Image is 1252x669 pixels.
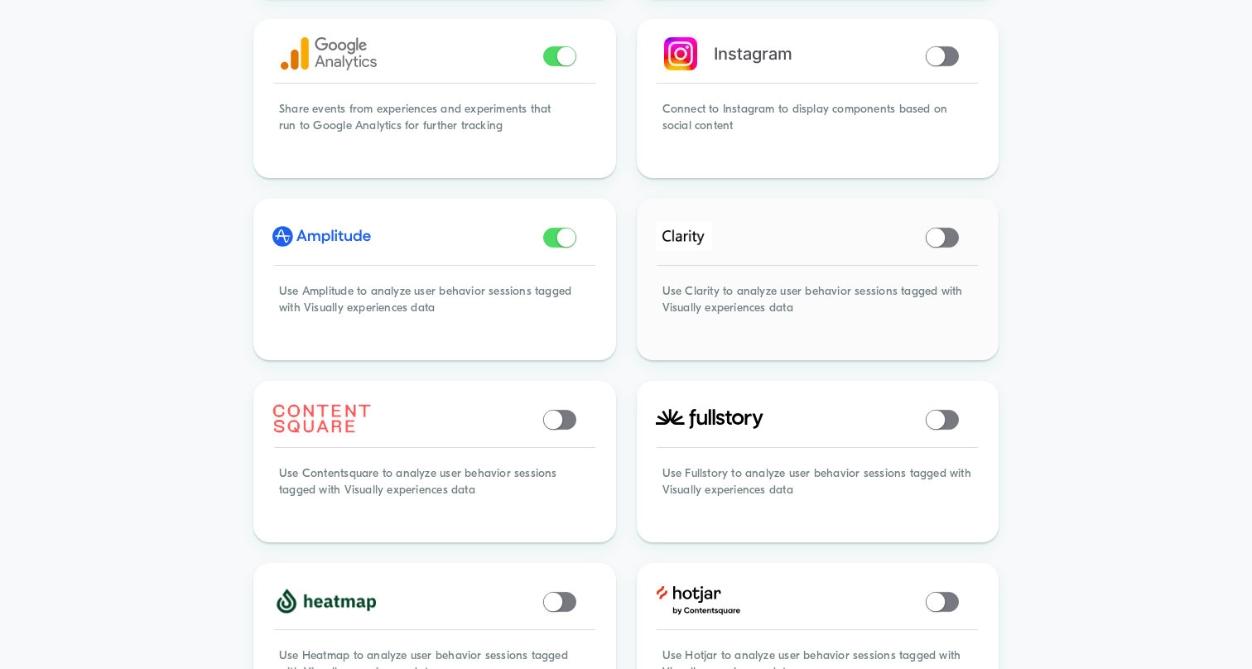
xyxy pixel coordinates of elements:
[272,586,377,615] img: heatmap
[272,222,371,251] img: amplitude
[256,443,614,540] div: Use Contentsquare to analyze user behavior sessions tagged with Visually experiences data
[714,44,792,64] span: Instagram
[656,408,763,429] img: fullstory
[272,404,371,433] img: contentsquare
[656,222,712,251] img: clarity
[664,37,697,70] img: instagram
[639,79,997,176] div: Connect to Instagram to display components based on social content
[656,586,741,615] img: hotjar
[281,37,377,70] img: google analytics
[256,79,614,176] div: Share events from experiences and experiments that run to Google Analytics for further tracking
[256,261,614,358] div: Use Amplitude to analyze user behavior sessions tagged with Visually experiences data
[639,261,997,358] div: Use Clarity to analyze user behavior sessions tagged with Visually experiences data
[639,443,997,540] div: Use Fullstory to analyze user behavior sessions tagged with Visually experiences data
